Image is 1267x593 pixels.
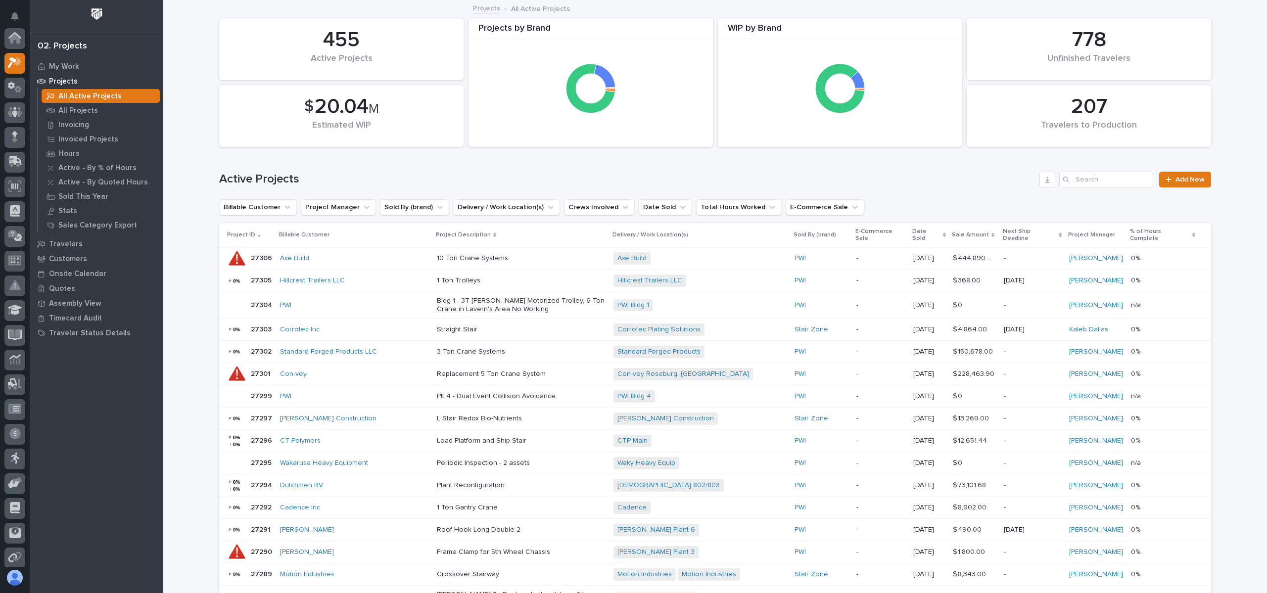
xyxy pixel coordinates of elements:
[1131,252,1142,263] p: 0%
[856,570,905,579] p: -
[38,218,163,232] a: Sales Category Export
[251,390,274,401] p: 27299
[280,526,334,534] a: [PERSON_NAME]
[795,459,806,467] a: PWI
[1003,226,1056,244] p: Next Ship Deadline
[795,526,806,534] a: PWI
[437,370,606,378] p: Replacement 5 Ton Crane System
[280,301,291,310] a: PWI
[984,94,1194,119] div: 207
[219,541,1211,563] tr: 2729027290 [PERSON_NAME] Frame Clamp for 5th Wheel Chassis[PERSON_NAME] Plant 3 PWI -[DATE]$ 1,80...
[1131,435,1142,445] p: 0%
[437,503,606,512] p: 1 Ton Gantry Crane
[236,120,447,141] div: Estimated WIP
[1069,526,1123,534] a: [PERSON_NAME]
[280,459,368,467] a: Wakarusa Heavy Equipment
[280,254,309,263] a: Axe Build
[1004,437,1061,445] p: -
[1131,368,1142,378] p: 0%
[1131,568,1142,579] p: 0%
[219,497,1211,519] tr: 2729227292 Cadence Inc 1 Ton Gantry CraneCadence PWI -[DATE]$ 8,902.00$ 8,902.00 -[PERSON_NAME] 0%0%
[30,296,163,311] a: Assembly View
[855,226,906,244] p: E-Commerce Sale
[856,548,905,556] p: -
[437,414,606,423] p: L Stair Redox Bio-Nutrients
[984,53,1194,74] div: Unfinished Travelers
[856,481,905,490] p: -
[38,175,163,189] a: Active - By Quoted Hours
[280,481,323,490] a: Dutchmen RV
[38,189,163,203] a: Sold This Year
[280,414,376,423] a: [PERSON_NAME] Construction
[795,414,828,423] a: Stair Zone
[856,414,905,423] p: -
[913,437,945,445] p: [DATE]
[1131,479,1142,490] p: 0%
[564,199,635,215] button: Crews Involved
[437,526,606,534] p: Roof Hook Long Double 2
[1004,459,1061,467] p: -
[1130,226,1190,244] p: % of Hours Complete
[856,392,905,401] p: -
[1069,503,1123,512] a: [PERSON_NAME]
[30,325,163,340] a: Traveler Status Details
[38,41,87,52] div: 02. Projects
[794,229,836,240] p: Sold By (brand)
[219,452,1211,474] tr: 2729527295 Wakarusa Heavy Equipment Periodic Inspection - 2 assetsWaky Heavy Equip PWI -[DATE]$ 0...
[617,459,675,467] a: Waky Heavy Equip
[453,199,560,215] button: Delivery / Work Location(s)
[856,325,905,334] p: -
[38,89,163,103] a: All Active Projects
[4,567,25,588] button: users-avatar
[304,97,314,116] span: $
[1004,481,1061,490] p: -
[49,240,83,249] p: Travelers
[953,323,989,334] p: $ 4,864.00
[617,301,649,310] a: PWI Bldg 1
[30,281,163,296] a: Quotes
[795,548,806,556] a: PWI
[617,392,651,401] a: PWI Bldg 4
[617,526,695,534] a: [PERSON_NAME] Plant 6
[380,199,449,215] button: Sold By (brand)
[639,199,692,215] button: Date Sold
[1004,348,1061,356] p: -
[1131,299,1143,310] p: n/a
[58,121,89,130] p: Invoicing
[856,370,905,378] p: -
[219,341,1211,363] tr: 2730227302 Standard Forged Products LLC 3 Ton Crane SystemsStandard Forged Products PWI -[DATE]$ ...
[1131,457,1143,467] p: n/a
[58,149,80,158] p: Hours
[30,311,163,325] a: Timecard Audit
[1131,524,1142,534] p: 0%
[280,370,307,378] a: Con-vey
[251,524,273,534] p: 27291
[1131,412,1142,423] p: 0%
[953,346,995,356] p: $ 150,678.00
[856,437,905,445] p: -
[795,254,806,263] a: PWI
[953,252,998,263] p: $ 444,890.00
[58,135,118,144] p: Invoiced Projects
[301,199,376,215] button: Project Manager
[49,329,131,338] p: Traveler Status Details
[219,363,1211,385] tr: 2730127301 Con-vey Replacement 5 Ton Crane SystemCon-vey Roseburg, [GEOGRAPHIC_DATA] PWI -[DATE]$...
[369,102,379,115] span: M
[1004,325,1061,334] p: [DATE]
[38,204,163,218] a: Stats
[38,146,163,160] a: Hours
[953,435,989,445] p: $ 12,651.44
[1131,323,1142,334] p: 0%
[58,164,137,173] p: Active - By % of Hours
[49,270,106,278] p: Onsite Calendar
[30,74,163,89] a: Projects
[1175,176,1205,183] span: Add New
[227,229,255,240] p: Project ID
[251,435,274,445] p: 27296
[984,120,1194,141] div: Travelers to Production
[1069,254,1123,263] a: [PERSON_NAME]
[1068,229,1115,240] p: Project Manager
[280,392,291,401] a: PWI
[1069,481,1123,490] a: [PERSON_NAME]
[1131,546,1142,556] p: 0%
